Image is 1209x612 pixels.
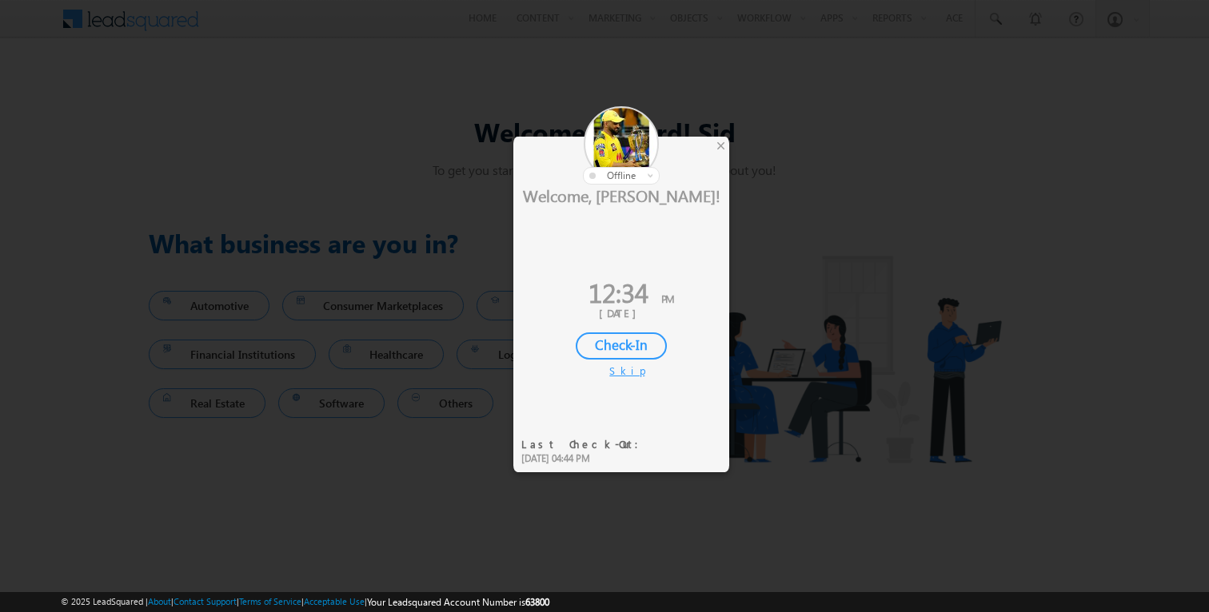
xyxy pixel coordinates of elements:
div: × [712,137,729,154]
span: 63800 [525,596,549,608]
span: © 2025 LeadSquared | | | | | [61,594,549,610]
div: Skip [609,364,633,378]
a: Acceptable Use [304,596,365,606]
div: Check-In [576,332,667,360]
span: Your Leadsquared Account Number is [367,596,549,608]
a: Contact Support [174,596,237,606]
div: [DATE] 04:44 PM [521,451,648,466]
div: [DATE] [525,306,717,320]
div: Welcome, [PERSON_NAME]! [513,185,729,205]
div: Last Check-Out: [521,437,648,451]
span: 12:34 [589,274,648,310]
a: About [148,596,171,606]
span: offline [607,169,636,181]
a: Terms of Service [239,596,301,606]
span: PM [661,292,674,305]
